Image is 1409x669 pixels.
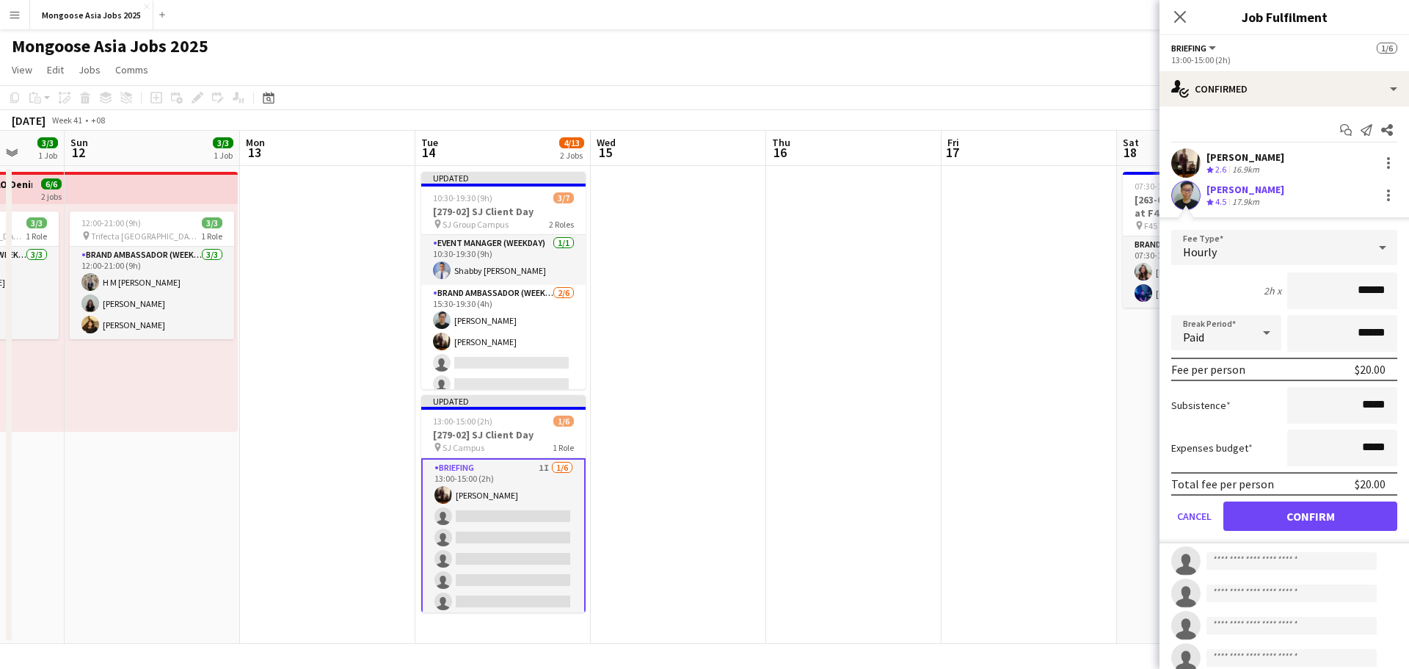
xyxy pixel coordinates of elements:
[1183,245,1217,259] span: Hourly
[772,136,790,149] span: Thu
[201,231,222,242] span: 1 Role
[421,395,586,407] div: Updated
[443,442,484,453] span: SJ Campus
[947,136,959,149] span: Fri
[48,115,85,126] span: Week 41
[1123,236,1287,308] app-card-role: Brand Ambassador (weekend)2/207:30-12:30 (5h)[PERSON_NAME][PERSON_NAME]
[1215,164,1226,175] span: 2.6
[421,136,438,149] span: Tue
[559,137,584,148] span: 4/13
[12,63,32,76] span: View
[553,442,574,453] span: 1 Role
[12,35,208,57] h1: Mongoose Asia Jobs 2025
[1264,284,1281,297] div: 2h x
[73,60,106,79] a: Jobs
[1171,43,1206,54] span: Briefing
[1377,43,1397,54] span: 1/6
[1171,477,1274,491] div: Total fee per person
[1159,7,1409,26] h3: Job Fulfilment
[37,137,58,148] span: 3/3
[1223,502,1397,531] button: Confirm
[202,217,222,228] span: 3/3
[41,60,70,79] a: Edit
[70,211,234,339] app-job-card: 12:00-21:00 (9h)3/3 Trifecta [GEOGRAPHIC_DATA]1 RoleBrand Ambassador (weekend)3/312:00-21:00 (9h)...
[433,416,492,427] span: 13:00-15:00 (2h)
[1171,43,1218,54] button: Briefing
[1123,172,1287,308] app-job-card: 07:30-12:30 (5h)2/2[263-02] AG1 Gym Activation at F45 Training Tanjong Rhu F45 Training Tanjong R...
[1355,362,1386,377] div: $20.00
[419,144,438,161] span: 14
[109,60,154,79] a: Comms
[770,144,790,161] span: 16
[1159,71,1409,106] div: Confirmed
[1123,193,1287,220] h3: [263-02] AG1 Gym Activation at F45 Training Tanjong Rhu
[91,231,201,242] span: Trifecta [GEOGRAPHIC_DATA]
[443,219,509,230] span: SJ Group Campus
[12,113,45,128] div: [DATE]
[1229,164,1262,176] div: 16.9km
[560,150,583,161] div: 2 Jobs
[1135,181,1194,192] span: 07:30-12:30 (5h)
[70,136,88,149] span: Sun
[1171,54,1397,65] div: 13:00-15:00 (2h)
[1355,477,1386,491] div: $20.00
[1171,502,1217,531] button: Cancel
[421,172,586,389] app-job-card: Updated10:30-19:30 (9h)3/7[279-02] SJ Client Day SJ Group Campus2 RolesEvent Manager (weekday)1/1...
[70,247,234,339] app-card-role: Brand Ambassador (weekend)3/312:00-21:00 (9h)H M [PERSON_NAME][PERSON_NAME][PERSON_NAME]
[38,150,57,161] div: 1 Job
[1121,144,1139,161] span: 18
[246,136,265,149] span: Mon
[553,192,574,203] span: 3/7
[549,219,574,230] span: 2 Roles
[594,144,616,161] span: 15
[115,63,148,76] span: Comms
[1171,362,1245,377] div: Fee per person
[421,235,586,285] app-card-role: Event Manager (weekday)1/110:30-19:30 (9h)Shabby [PERSON_NAME]
[1144,220,1239,231] span: F45 Training Tanjong Rhu
[421,285,586,441] app-card-role: Brand Ambassador (weekday)2/615:30-19:30 (4h)[PERSON_NAME][PERSON_NAME]
[1183,330,1204,344] span: Paid
[553,416,574,427] span: 1/6
[433,192,492,203] span: 10:30-19:30 (9h)
[1171,399,1231,412] label: Subsistence
[421,395,586,612] app-job-card: Updated13:00-15:00 (2h)1/6[279-02] SJ Client Day SJ Campus1 RoleBriefing1I1/613:00-15:00 (2h)[PER...
[213,137,233,148] span: 3/3
[41,189,62,202] div: 2 jobs
[1206,183,1284,196] div: [PERSON_NAME]
[421,172,586,184] div: Updated
[244,144,265,161] span: 13
[6,60,38,79] a: View
[1123,136,1139,149] span: Sat
[421,428,586,441] h3: [279-02] SJ Client Day
[1229,196,1262,209] div: 17.9km
[1215,196,1226,207] span: 4.5
[81,217,141,228] span: 12:00-21:00 (9h)
[30,1,153,29] button: Mongoose Asia Jobs 2025
[1171,441,1253,455] label: Expenses budget
[945,144,959,161] span: 17
[47,63,64,76] span: Edit
[214,150,233,161] div: 1 Job
[26,231,47,242] span: 1 Role
[68,144,88,161] span: 12
[597,136,616,149] span: Wed
[1206,151,1284,164] div: [PERSON_NAME]
[79,63,101,76] span: Jobs
[91,115,105,126] div: +08
[41,178,62,189] span: 6/6
[421,458,586,618] app-card-role: Briefing1I1/613:00-15:00 (2h)[PERSON_NAME]
[26,217,47,228] span: 3/3
[421,205,586,218] h3: [279-02] SJ Client Day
